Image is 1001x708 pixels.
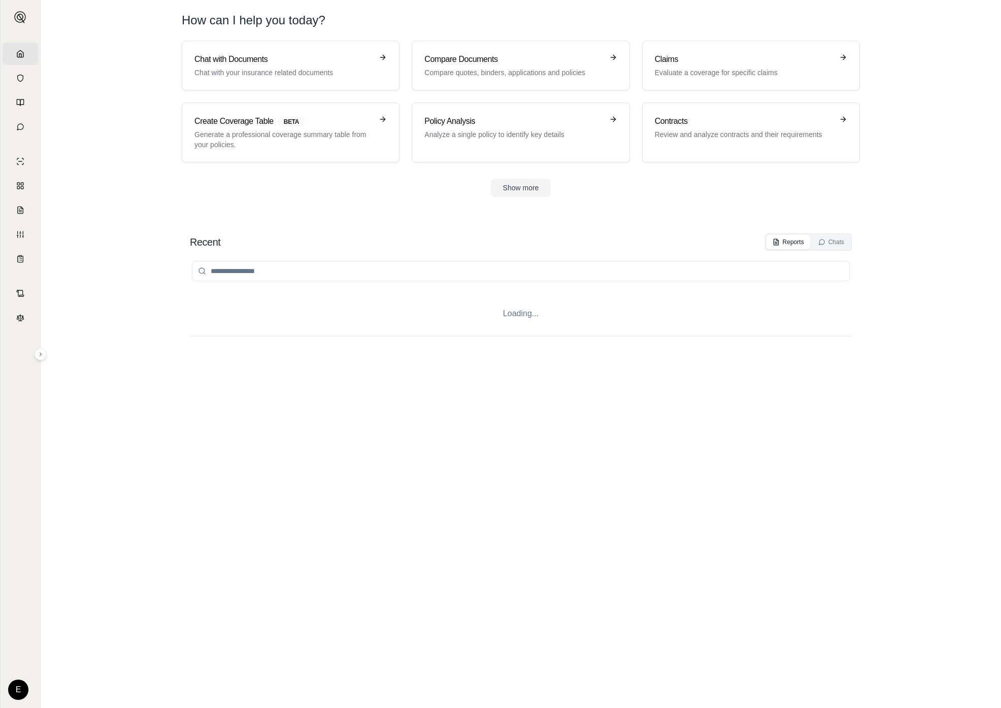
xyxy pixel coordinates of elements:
[182,103,399,162] a: Create Coverage TableBETAGenerate a professional coverage summary table from your policies.
[3,43,38,65] a: Home
[642,103,860,162] a: ContractsReview and analyze contracts and their requirements
[194,68,373,78] p: Chat with your insurance related documents
[424,53,603,65] h3: Compare Documents
[412,103,629,162] a: Policy AnalysisAnalyze a single policy to identify key details
[491,179,551,197] button: Show more
[773,238,804,246] div: Reports
[655,53,833,65] h3: Claims
[190,291,852,336] div: Loading...
[182,41,399,90] a: Chat with DocumentsChat with your insurance related documents
[424,68,603,78] p: Compare quotes, binders, applications and policies
[3,248,38,270] a: Coverage Table
[3,307,38,329] a: Legal Search Engine
[655,129,833,140] p: Review and analyze contracts and their requirements
[190,235,220,249] h2: Recent
[3,116,38,138] a: Chat
[424,115,603,127] h3: Policy Analysis
[655,68,833,78] p: Evaluate a coverage for specific claims
[3,282,38,305] a: Contract Analysis
[194,53,373,65] h3: Chat with Documents
[642,41,860,90] a: ClaimsEvaluate a coverage for specific claims
[194,115,373,127] h3: Create Coverage Table
[3,175,38,197] a: Policy Comparisons
[818,238,844,246] div: Chats
[3,223,38,246] a: Custom Report
[8,680,28,700] div: E
[424,129,603,140] p: Analyze a single policy to identify key details
[3,150,38,173] a: Single Policy
[182,12,325,28] h1: How can I help you today?
[3,67,38,89] a: Documents Vault
[194,129,373,150] p: Generate a professional coverage summary table from your policies.
[278,116,305,127] span: BETA
[3,199,38,221] a: Claim Coverage
[35,348,47,360] button: Expand sidebar
[3,91,38,114] a: Prompt Library
[412,41,629,90] a: Compare DocumentsCompare quotes, binders, applications and policies
[766,235,810,249] button: Reports
[14,11,26,23] img: Expand sidebar
[10,7,30,27] button: Expand sidebar
[655,115,833,127] h3: Contracts
[812,235,850,249] button: Chats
